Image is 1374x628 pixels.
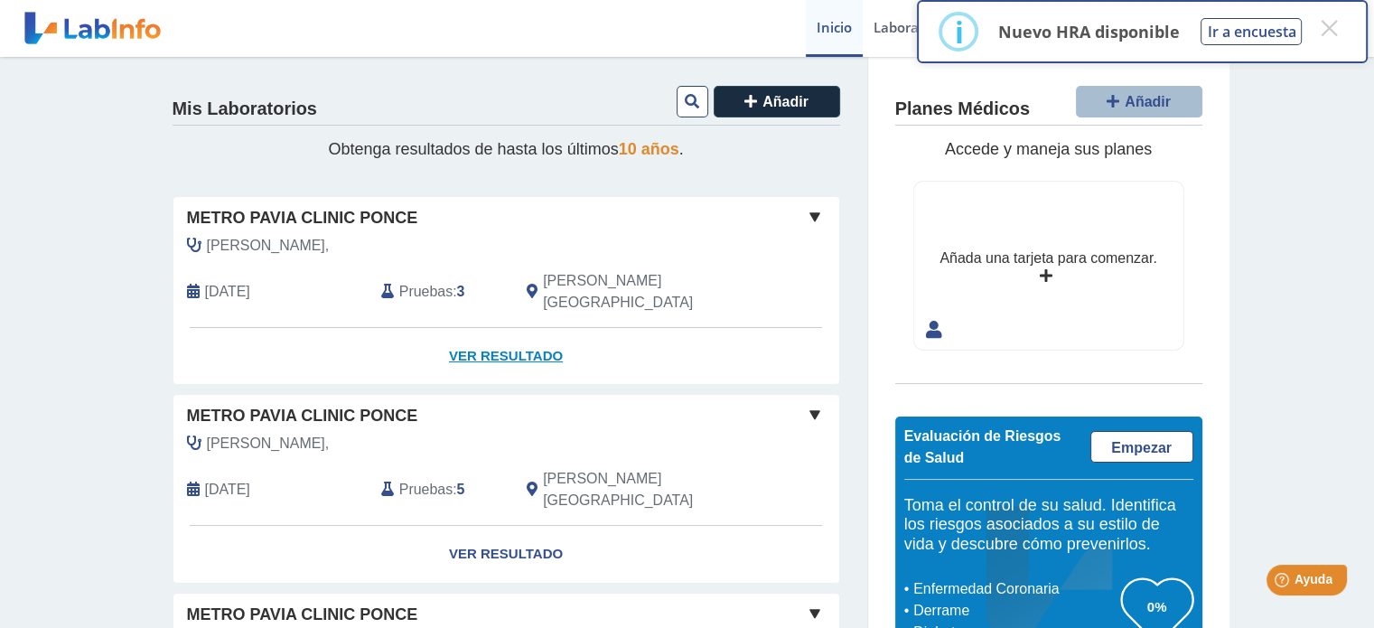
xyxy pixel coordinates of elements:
[909,578,1121,600] li: Enfermedad Coronaria
[457,482,465,497] b: 5
[904,428,1061,465] span: Evaluación de Riesgos de Salud
[714,86,840,117] button: Añadir
[368,468,513,511] div: :
[207,433,330,455] span: Alvarez,
[1313,12,1345,44] button: Close this dialog
[543,468,743,511] span: Ponce, PR
[543,270,743,314] span: Ponce, PR
[997,21,1179,42] p: Nuevo HRA disponible
[328,140,683,158] span: Obtenga resultados de hasta los últimos .
[1125,94,1171,109] span: Añadir
[939,248,1156,269] div: Añada una tarjeta para comenzar.
[954,15,963,48] div: i
[207,235,330,257] span: Rodriguez Rivera,
[1090,431,1193,463] a: Empezar
[368,270,513,314] div: :
[187,603,418,627] span: Metro Pavia Clinic Ponce
[1213,558,1354,608] iframe: Help widget launcher
[945,140,1152,158] span: Accede y maneja sus planes
[1111,440,1172,455] span: Empezar
[205,281,250,303] span: 2025-09-30
[1076,86,1202,117] button: Añadir
[187,404,418,428] span: Metro Pavia Clinic Ponce
[1121,595,1193,618] h3: 0%
[457,284,465,299] b: 3
[173,328,839,385] a: Ver Resultado
[619,140,679,158] span: 10 años
[399,479,453,501] span: Pruebas
[173,526,839,583] a: Ver Resultado
[205,479,250,501] span: 2025-07-23
[187,206,418,230] span: Metro Pavia Clinic Ponce
[399,281,453,303] span: Pruebas
[909,600,1121,622] li: Derrame
[895,98,1030,120] h4: Planes Médicos
[1201,18,1302,45] button: Ir a encuesta
[904,496,1193,555] h5: Toma el control de su salud. Identifica los riesgos asociados a su estilo de vida y descubre cómo...
[762,94,809,109] span: Añadir
[173,98,317,120] h4: Mis Laboratorios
